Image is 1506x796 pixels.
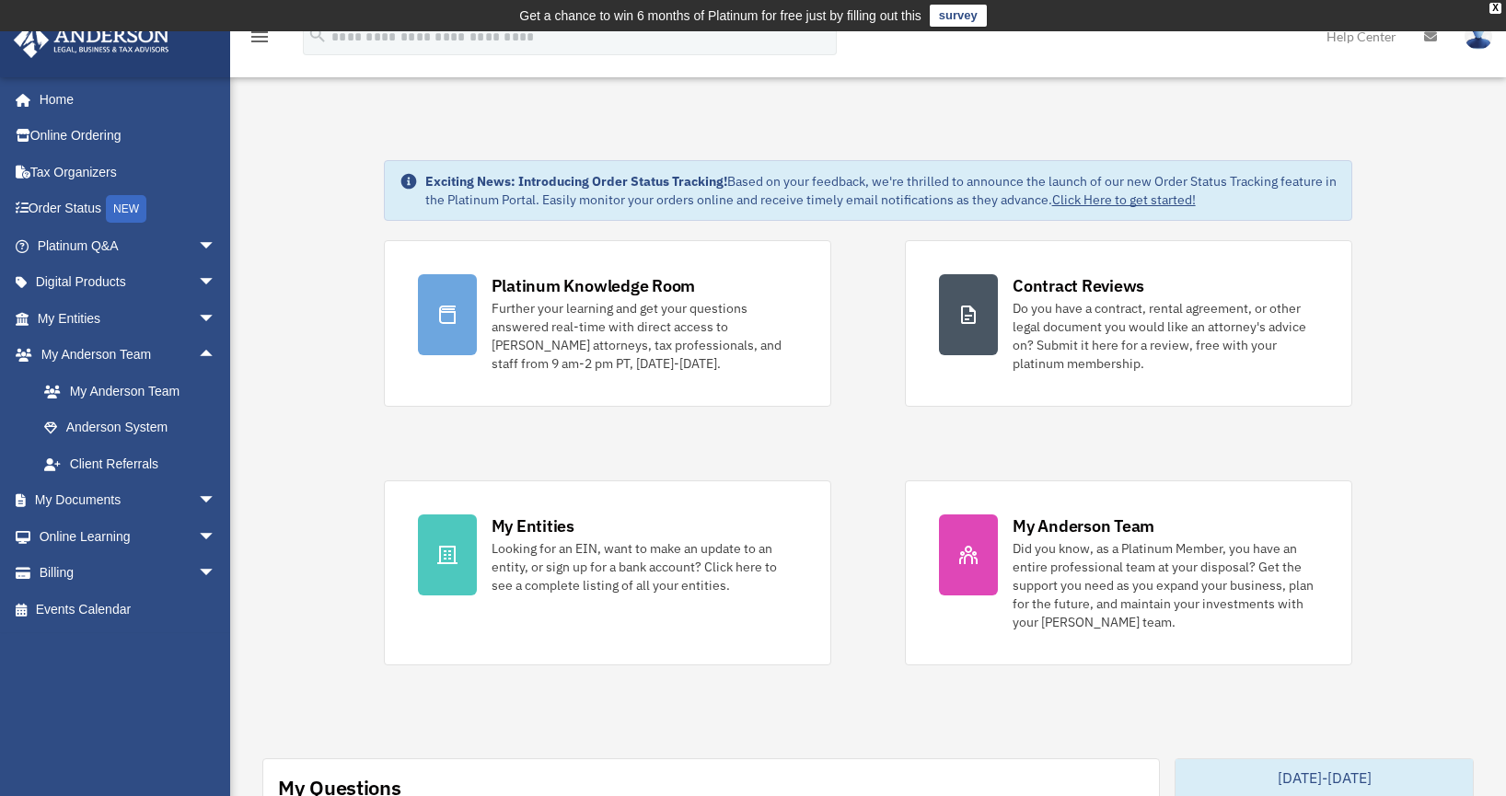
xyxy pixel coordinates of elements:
[13,81,235,118] a: Home
[1013,274,1144,297] div: Contract Reviews
[13,264,244,301] a: Digital Productsarrow_drop_down
[13,300,244,337] a: My Entitiesarrow_drop_down
[425,172,1338,209] div: Based on your feedback, we're thrilled to announce the launch of our new Order Status Tracking fe...
[13,154,244,190] a: Tax Organizers
[1013,539,1318,631] div: Did you know, as a Platinum Member, you have an entire professional team at your disposal? Get th...
[13,482,244,519] a: My Documentsarrow_drop_down
[1013,299,1318,373] div: Do you have a contract, rental agreement, or other legal document you would like an attorney's ad...
[930,5,987,27] a: survey
[425,173,727,190] strong: Exciting News: Introducing Order Status Tracking!
[492,299,797,373] div: Further your learning and get your questions answered real-time with direct access to [PERSON_NAM...
[905,240,1352,407] a: Contract Reviews Do you have a contract, rental agreement, or other legal document you would like...
[198,337,235,375] span: arrow_drop_up
[8,22,175,58] img: Anderson Advisors Platinum Portal
[106,195,146,223] div: NEW
[249,26,271,48] i: menu
[1176,759,1473,796] div: [DATE]-[DATE]
[13,518,244,555] a: Online Learningarrow_drop_down
[198,264,235,302] span: arrow_drop_down
[1052,191,1196,208] a: Click Here to get started!
[198,227,235,265] span: arrow_drop_down
[26,373,244,410] a: My Anderson Team
[384,240,831,407] a: Platinum Knowledge Room Further your learning and get your questions answered real-time with dire...
[13,118,244,155] a: Online Ordering
[198,518,235,556] span: arrow_drop_down
[492,274,696,297] div: Platinum Knowledge Room
[26,410,244,446] a: Anderson System
[307,25,328,45] i: search
[492,514,574,537] div: My Entities
[1465,23,1492,50] img: User Pic
[198,555,235,593] span: arrow_drop_down
[13,227,244,264] a: Platinum Q&Aarrow_drop_down
[13,337,244,374] a: My Anderson Teamarrow_drop_up
[492,539,797,594] div: Looking for an EIN, want to make an update to an entity, or sign up for a bank account? Click her...
[198,300,235,338] span: arrow_drop_down
[13,555,244,592] a: Billingarrow_drop_down
[1013,514,1154,537] div: My Anderson Team
[198,482,235,520] span: arrow_drop_down
[905,480,1352,665] a: My Anderson Team Did you know, as a Platinum Member, you have an entire professional team at your...
[1489,3,1501,14] div: close
[26,445,244,482] a: Client Referrals
[384,480,831,665] a: My Entities Looking for an EIN, want to make an update to an entity, or sign up for a bank accoun...
[13,591,244,628] a: Events Calendar
[519,5,921,27] div: Get a chance to win 6 months of Platinum for free just by filling out this
[13,190,244,228] a: Order StatusNEW
[249,32,271,48] a: menu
